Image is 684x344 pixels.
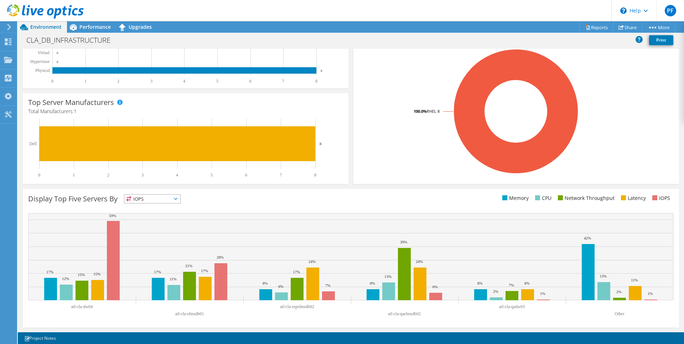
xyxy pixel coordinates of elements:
[57,51,58,55] text: 0
[28,107,343,115] h4: Total Manufacturers:
[51,79,53,84] text: 0
[631,278,638,282] text: 11%
[432,285,438,289] text: 6%
[19,334,61,343] a: Project Notes
[154,270,161,274] text: 17%
[400,240,407,244] text: 39%
[117,79,119,84] text: 2
[170,277,177,281] text: 11%
[370,281,375,285] text: 8%
[46,270,53,274] text: 17%
[84,79,87,84] text: 1
[665,5,676,16] span: PF
[38,173,40,178] text: 0
[278,284,284,289] text: 6%
[320,142,322,146] text: 8
[28,99,114,106] h3: Top Server Manufacturers
[183,79,185,84] text: 4
[71,304,93,309] text: atl-cla-dw04
[29,141,37,146] text: Dell
[540,291,545,296] text: 1%
[263,281,268,285] text: 8%
[216,79,218,84] text: 5
[150,79,152,84] text: 3
[325,283,331,287] text: 7%
[35,68,50,73] text: Physical
[509,283,514,287] text: 7%
[23,36,121,44] h1: CLA_DB_INFRASTRUCTURE
[613,22,642,33] a: Share
[321,69,322,73] text: 8
[293,270,300,274] text: 17%
[649,35,673,45] a: Print
[57,60,58,64] text: 0
[642,22,675,33] a: More
[620,7,627,14] svg: \n
[416,259,423,264] text: 24%
[584,236,591,240] text: 42%
[124,195,180,203] span: IOPS
[175,311,204,316] text: atl-cla-elmsdb01
[38,50,50,55] text: Virtual
[414,109,427,114] tspan: 100.0%
[30,23,62,30] span: Environment
[533,194,551,202] li: CPU
[314,173,316,178] text: 8
[185,264,192,268] text: 21%
[79,23,111,30] span: Performance
[282,79,284,84] text: 7
[524,281,530,285] text: 8%
[556,194,615,202] li: Network Throughput
[651,194,670,202] li: IOPS
[384,274,392,279] text: 13%
[309,259,316,264] text: 24%
[73,173,75,178] text: 1
[30,59,50,64] text: Hypervisor
[315,79,317,84] text: 8
[388,311,421,316] text: atl-cla-qaelmsdb02
[217,255,224,259] text: 28%
[107,173,109,178] text: 2
[211,173,213,178] text: 5
[615,311,624,316] text: Other
[280,304,314,309] text: atl-cla-repelmsdb02
[93,272,100,276] text: 15%
[78,272,85,277] text: 15%
[493,289,498,293] text: 2%
[74,108,77,115] span: 1
[616,290,622,294] text: 2%
[129,23,152,30] span: Upgrades
[427,109,440,114] tspan: RHEL 8
[176,173,178,178] text: 4
[109,213,116,218] text: 59%
[201,269,208,273] text: 17%
[501,194,529,202] li: Memory
[477,281,483,285] text: 8%
[141,173,144,178] text: 3
[648,291,653,296] text: 1%
[249,79,252,84] text: 6
[619,194,646,202] li: Latency
[245,173,247,178] text: 6
[499,304,525,309] text: atl-cla-qadw03
[62,276,69,281] text: 12%
[579,22,613,33] a: Reports
[280,173,282,178] text: 7
[600,274,607,278] text: 13%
